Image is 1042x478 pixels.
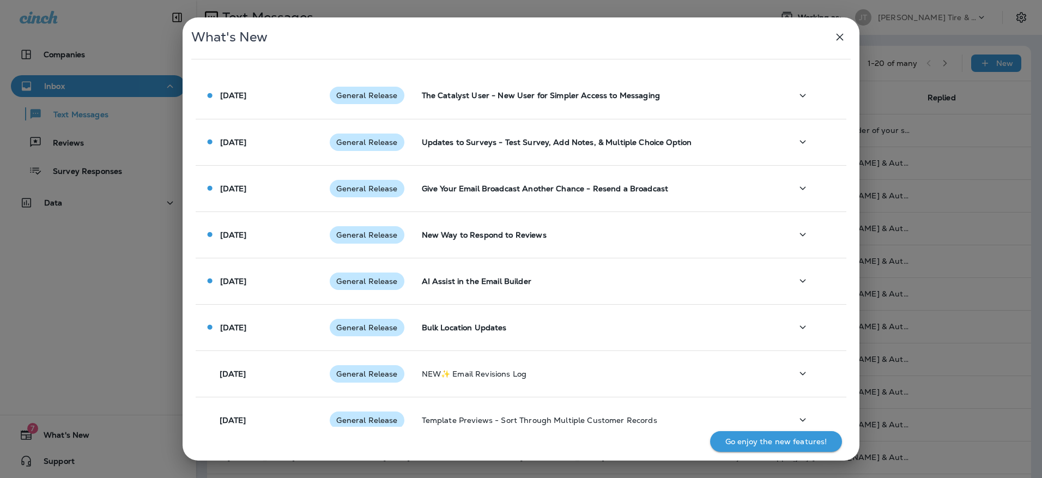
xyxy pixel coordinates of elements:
p: [DATE] [220,370,246,378]
span: What's New [191,29,268,45]
p: AI Assist in the Email Builder [422,277,774,286]
span: General Release [330,91,404,100]
p: Give Your Email Broadcast Another Chance - Resend a Broadcast [422,184,774,193]
p: [DATE] [220,277,247,286]
p: [DATE] [220,231,247,239]
p: [DATE] [220,138,247,147]
p: New Way to Respond to Reviews [422,231,774,239]
span: General Release [330,138,404,147]
p: Go enjoy the new features! [725,437,827,446]
span: General Release [330,277,404,286]
span: General Release [330,370,404,378]
p: [DATE] [220,91,247,100]
p: [DATE] [220,416,246,425]
p: [DATE] [220,323,247,332]
span: General Release [330,184,404,193]
p: [DATE] [220,184,247,193]
span: General Release [330,323,404,332]
p: Updates to Surveys - Test Survey, Add Notes, & Multiple Choice Option [422,138,774,147]
span: General Release [330,231,404,239]
p: Bulk Location Updates [422,323,774,332]
button: Go enjoy the new features! [710,431,843,452]
span: General Release [330,416,404,425]
p: Template Previews - Sort Through Multiple Customer Records [422,416,774,425]
p: The Catalyst User - New User for Simpler Access to Messaging [422,91,774,100]
p: NEW✨ Email Revisions Log [422,370,774,378]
